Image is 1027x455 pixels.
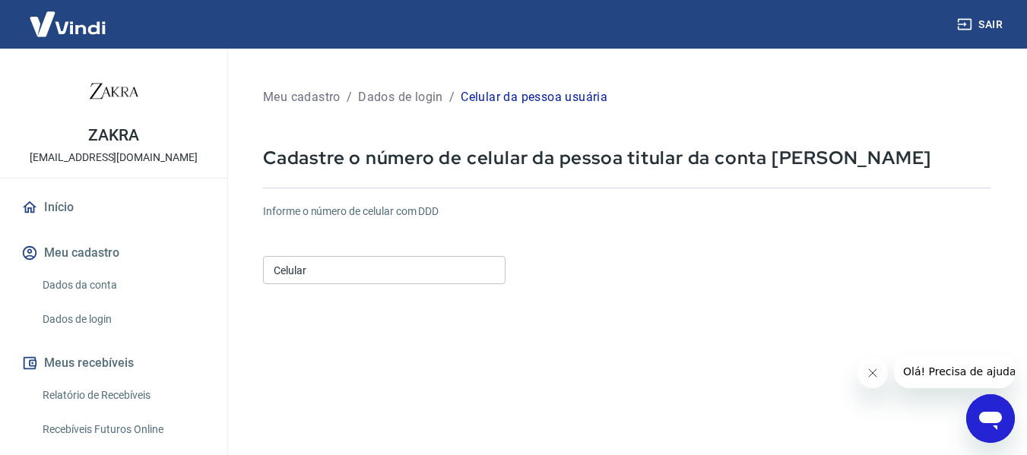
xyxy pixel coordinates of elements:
[88,128,139,144] p: ZAKRA
[263,146,991,169] p: Cadastre o número de celular da pessoa titular da conta [PERSON_NAME]
[263,88,341,106] p: Meu cadastro
[461,88,607,106] p: Celular da pessoa usuária
[857,358,888,388] iframe: Fechar mensagem
[18,1,117,47] img: Vindi
[894,355,1015,388] iframe: Mensagem da empresa
[9,11,128,23] span: Olá! Precisa de ajuda?
[954,11,1009,39] button: Sair
[84,61,144,122] img: c463f650-52e0-4b24-8c4a-c55066a777ff.jpeg
[36,304,209,335] a: Dados de login
[36,414,209,445] a: Recebíveis Futuros Online
[18,236,209,270] button: Meu cadastro
[18,191,209,224] a: Início
[36,380,209,411] a: Relatório de Recebíveis
[30,150,198,166] p: [EMAIL_ADDRESS][DOMAIN_NAME]
[966,394,1015,443] iframe: Botão para abrir a janela de mensagens
[449,88,455,106] p: /
[347,88,352,106] p: /
[18,346,209,380] button: Meus recebíveis
[358,88,443,106] p: Dados de login
[36,270,209,301] a: Dados da conta
[263,204,991,220] h6: Informe o número de celular com DDD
